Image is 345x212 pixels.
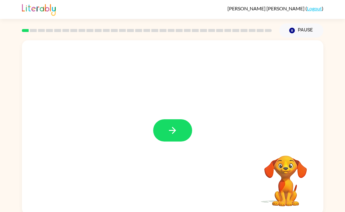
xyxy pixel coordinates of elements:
[279,23,323,38] button: Pause
[307,5,322,11] a: Logout
[22,2,56,16] img: Literably
[227,5,305,11] span: [PERSON_NAME] [PERSON_NAME]
[255,146,316,207] video: Your browser must support playing .mp4 files to use Literably. Please try using another browser.
[227,5,323,11] div: ( )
